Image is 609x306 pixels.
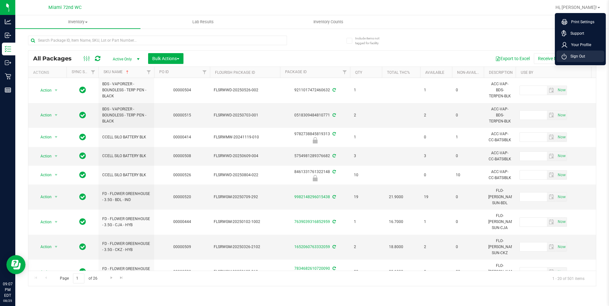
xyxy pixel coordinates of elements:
span: 0 [456,87,480,93]
span: 0 [456,112,480,118]
span: CCELL SILO BATTERY BLK [102,172,150,178]
span: Set Current date [556,133,567,142]
span: In Sync [79,242,86,251]
span: 10 [456,172,480,178]
a: Description [489,70,513,75]
span: select [556,86,567,95]
span: select [52,152,60,161]
inline-svg: Outbound [5,59,11,66]
span: Sync from Compliance System [332,154,336,158]
span: select [556,268,567,276]
span: 16.7000 [386,217,406,226]
span: Set Current date [556,151,567,161]
span: FLSRWMW-20241119-010 [214,134,276,140]
span: 1 [424,219,448,225]
span: 3 [424,153,448,159]
a: SKU Name [104,70,130,74]
a: 00000504 [173,88,191,92]
a: Package ID [285,70,307,74]
span: Sync from Compliance System [332,170,336,174]
span: select [547,242,556,251]
div: ACC-VAP-BDS-TERPEN-BLK [488,80,512,100]
span: select [547,192,556,201]
a: 9982148296015438 [294,195,330,199]
div: Actions [33,70,64,75]
a: 1652060763332059 [294,245,330,249]
div: ACC-VAP-CC-BATSIBLK [488,150,512,163]
span: 19 [424,194,448,200]
button: Export to Excel [491,53,534,64]
span: In Sync [79,267,86,276]
span: Support [567,30,584,37]
span: Action [35,86,52,95]
a: Flourish Package ID [215,70,255,75]
span: Set Current date [556,268,567,277]
span: CCELL SILO BATTERY BLK [102,134,150,140]
a: Sync Status [72,70,96,74]
button: Receive Non-Cannabis [534,53,586,64]
span: Print Settings [567,19,594,25]
span: In Sync [79,133,86,142]
span: In Sync [79,151,86,160]
div: FLO-[PERSON_NAME]-SUN-CKZ [488,237,512,257]
span: 1 [424,87,448,93]
span: Inventory [15,19,140,25]
a: PO ID [159,70,169,74]
span: FLSRWWD-20250703-001 [214,112,276,118]
span: Sync from Compliance System [332,132,336,136]
div: 8461331761322148 [279,169,351,181]
a: Total THC% [387,70,410,75]
a: Inventory [15,15,140,29]
input: Search Package ID, Item Name, SKU, Lot or Part Number... [28,36,287,45]
span: FLSRWWD-20250804-022 [214,172,276,178]
span: select [556,192,567,201]
span: Your Profile [567,42,591,48]
span: FD - FLOWER GREENHOUSE - 3.5G - CKZ - HYB [102,241,150,253]
span: 20 [456,269,480,275]
div: FLO-[PERSON_NAME]-SUN-BDL [488,187,512,207]
span: select [547,111,556,120]
span: 22.1000 [386,267,406,276]
span: 2 [424,244,448,250]
a: Go to the next page [107,274,116,282]
span: select [52,170,60,179]
span: select [556,152,567,161]
span: FD - FLOWER GREENHOUSE - 3.5G - CJA - HYB [102,216,150,228]
span: Set Current date [556,217,567,226]
span: Lab Results [184,19,222,25]
div: Quarantine [279,137,351,143]
span: In Sync [79,192,86,201]
span: 2 [424,112,448,118]
span: select [547,152,556,161]
span: FLSRWGM-20250326-2102 [214,244,276,250]
span: select [52,133,60,142]
span: 20 [354,269,378,275]
span: In Sync [79,111,86,120]
div: 5754981289376682 [279,153,351,159]
p: 09:07 PM EDT [3,281,12,298]
span: 0 [456,219,480,225]
a: 00000526 [173,173,191,177]
span: 2 [354,112,378,118]
a: Filter [340,67,350,78]
div: ACC-VAP-BDS-TERPEN-BLK [488,106,512,125]
a: Use By [521,70,533,75]
a: Qty [355,70,362,75]
span: Sync from Compliance System [332,219,336,224]
span: select [547,86,556,95]
span: Page of 26 [54,274,103,283]
a: Lab Results [140,15,266,29]
span: 1 [354,87,378,93]
span: 2 [354,244,378,250]
span: 3 [354,153,378,159]
inline-svg: Reports [5,87,11,93]
span: Sign Out [567,53,585,59]
span: select [556,133,567,142]
div: Newly Received [279,175,351,181]
input: 1 [73,274,84,283]
span: Action [35,192,52,201]
div: 9782738845819313 [279,131,351,143]
span: Sync from Compliance System [332,88,336,92]
span: Action [35,242,52,251]
span: In Sync [79,86,86,94]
